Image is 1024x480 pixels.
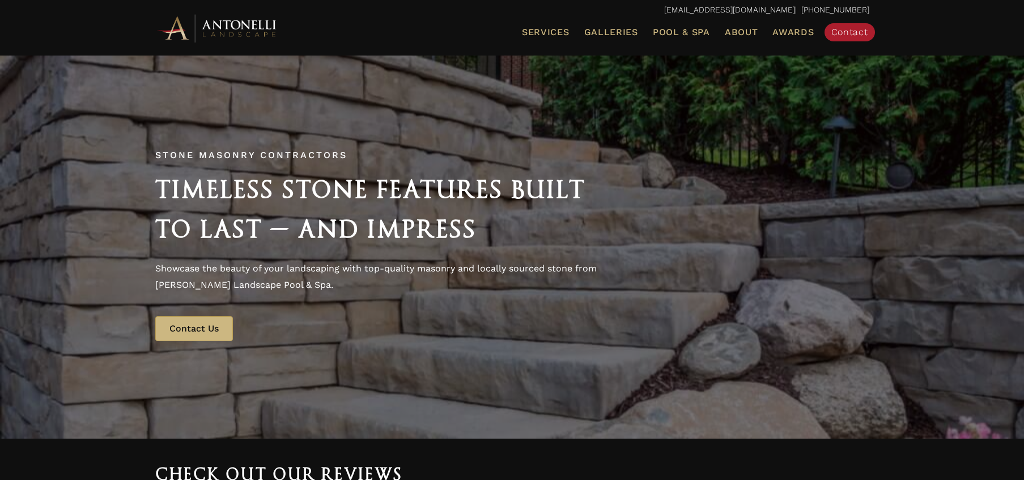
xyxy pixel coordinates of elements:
[522,28,570,37] span: Services
[664,5,795,14] a: [EMAIL_ADDRESS][DOMAIN_NAME]
[169,323,219,334] span: Contact Us
[768,25,818,40] a: Awards
[648,25,715,40] a: Pool & Spa
[720,25,763,40] a: About
[155,316,233,341] a: Contact Us
[155,150,347,160] span: Stone Masonry Contractors
[155,175,585,243] span: Timeless Stone Features Built to Last — and Impress
[155,12,280,44] img: Antonelli Horizontal Logo
[584,27,638,37] span: Galleries
[831,27,868,37] span: Contact
[580,25,643,40] a: Galleries
[653,27,710,37] span: Pool & Spa
[517,25,574,40] a: Services
[772,27,814,37] span: Awards
[725,28,758,37] span: About
[825,23,875,41] a: Contact
[155,263,597,291] span: Showcase the beauty of your landscaping with top-quality masonry and locally sourced stone from [...
[155,3,869,18] p: | [PHONE_NUMBER]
